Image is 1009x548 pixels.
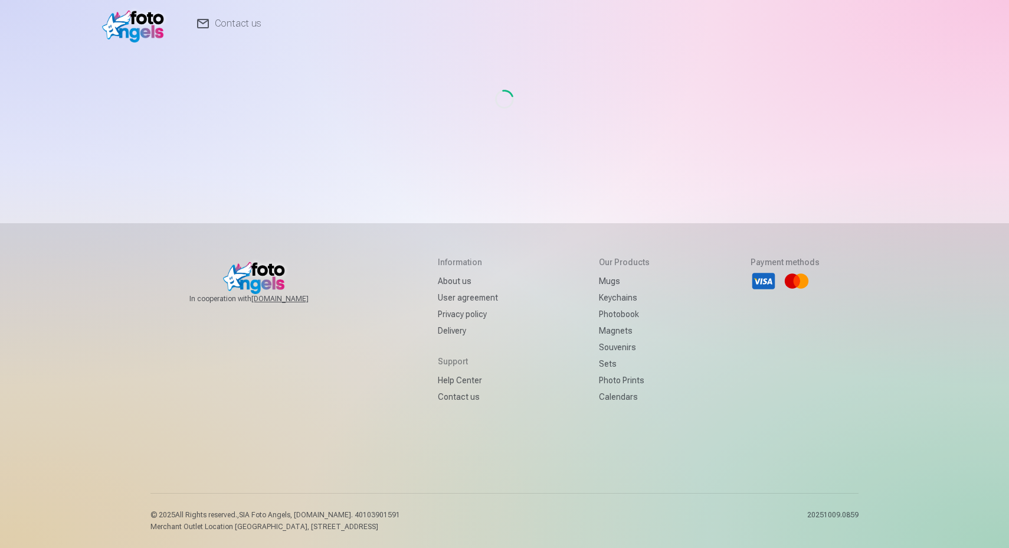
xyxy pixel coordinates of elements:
a: User agreement [438,289,498,306]
a: Contact us [438,389,498,405]
a: [DOMAIN_NAME] [251,294,337,304]
span: In cooperation with [189,294,337,304]
a: Photobook [599,306,650,322]
a: Delivery [438,322,498,339]
a: Souvenirs [599,339,650,355]
span: SIA Foto Angels, [DOMAIN_NAME]. 40103901591 [239,511,400,519]
a: Privacy policy [438,306,498,322]
h5: Our products [599,256,650,268]
h5: Support [438,355,498,367]
li: Visa [751,268,777,294]
a: Help Center [438,372,498,389]
h5: Payment methods [751,256,820,268]
p: © 2025 All Rights reserved. , [150,510,400,520]
a: Calendars [599,389,650,405]
li: Mastercard [784,268,810,294]
a: Mugs [599,273,650,289]
p: Merchant Outlet Location [GEOGRAPHIC_DATA], [STREET_ADDRESS] [150,522,400,531]
a: Keychains [599,289,650,306]
a: Photo prints [599,372,650,389]
a: About us [438,273,498,289]
a: Magnets [599,322,650,339]
h5: Information [438,256,498,268]
a: Sets [599,355,650,372]
p: 20251009.0859 [807,510,859,531]
img: /v1 [102,5,170,43]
